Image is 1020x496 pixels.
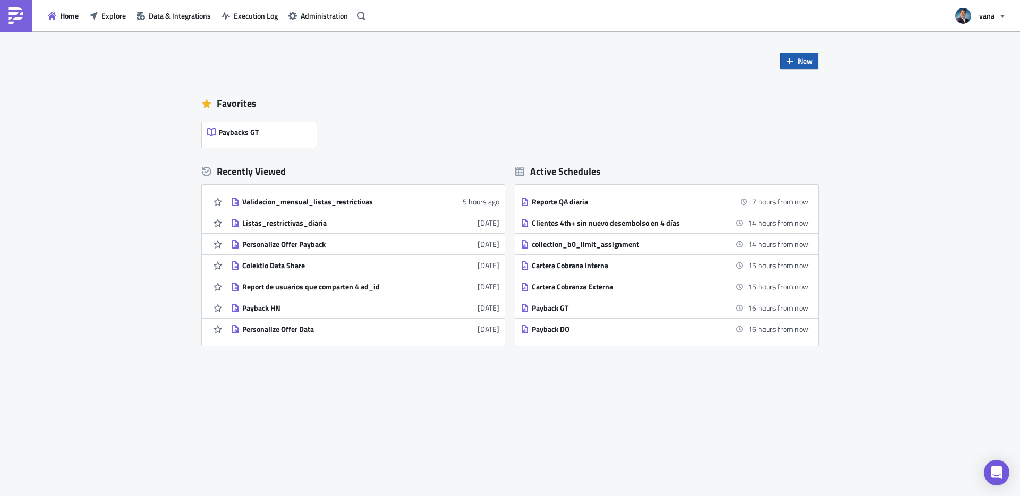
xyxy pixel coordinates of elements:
time: 2025-10-02 06:50 [748,260,809,271]
div: Reporte QA diaria [532,197,718,207]
span: vana [979,10,994,21]
time: 2025-09-17T20:35:22Z [478,238,499,250]
time: 2025-09-26T22:06:48Z [478,217,499,228]
time: 2025-10-02 06:00 [748,238,809,250]
a: Personalize Offer Data[DATE] [231,319,499,339]
button: Execution Log [216,7,283,24]
button: Data & Integrations [131,7,216,24]
span: Data & Integrations [149,10,211,21]
a: Listas_restrictivas_diaria[DATE] [231,212,499,233]
div: collection_b0_limit_assignment [532,240,718,249]
time: 2025-09-17T16:52:30Z [478,302,499,313]
button: Explore [84,7,131,24]
div: Payback DO [532,324,718,334]
a: Cartera Cobranza Externa15 hours from now [521,276,809,297]
div: Open Intercom Messenger [984,460,1009,485]
div: Personalize Offer Payback [242,240,428,249]
a: Colektio Data Share[DATE] [231,255,499,276]
img: Avatar [954,7,972,25]
time: 2025-09-17T16:53:45Z [478,281,499,292]
div: Report de usuarios que comparten 4 ad_id [242,282,428,292]
span: Administration [301,10,348,21]
span: Execution Log [234,10,278,21]
div: Payback GT [532,303,718,313]
a: Report de usuarios que comparten 4 ad_id[DATE] [231,276,499,297]
div: Colektio Data Share [242,261,428,270]
time: 2025-10-02 08:00 [748,302,809,313]
div: Payback HN [242,303,428,313]
time: 2025-09-17T16:54:51Z [478,260,499,271]
a: Payback DO16 hours from now [521,319,809,339]
time: 2025-10-02 07:00 [748,281,809,292]
div: Personalize Offer Data [242,324,428,334]
span: New [798,55,813,66]
a: Payback GT16 hours from now [521,297,809,318]
div: Validacion_mensual_listas_restrictivas [242,197,428,207]
button: Home [42,7,84,24]
time: 2025-07-28T17:22:33Z [478,323,499,335]
div: Favorites [202,96,818,112]
time: 2025-10-01T17:18:22Z [463,196,499,207]
a: Validacion_mensual_listas_restrictivas5 hours ago [231,191,499,212]
a: Clientes 4th+ sin nuevo desembolso en 4 días14 hours from now [521,212,809,233]
span: Paybacks GT [218,127,259,137]
button: Administration [283,7,353,24]
div: Listas_restrictivas_diaria [242,218,428,228]
button: New [780,53,818,69]
a: Personalize Offer Payback[DATE] [231,234,499,254]
a: Cartera Cobrana Interna15 hours from now [521,255,809,276]
div: Recently Viewed [202,164,505,179]
button: vana [949,4,1012,28]
a: Paybacks GT [202,117,322,148]
time: 2025-10-02 06:00 [748,217,809,228]
div: Cartera Cobrana Interna [532,261,718,270]
span: Home [60,10,79,21]
a: collection_b0_limit_assignment14 hours from now [521,234,809,254]
a: Reporte QA diaria7 hours from now [521,191,809,212]
div: Clientes 4th+ sin nuevo desembolso en 4 días [532,218,718,228]
div: Active Schedules [515,165,601,177]
span: Explore [101,10,126,21]
img: PushMetrics [7,7,24,24]
div: Cartera Cobranza Externa [532,282,718,292]
a: Payback HN[DATE] [231,297,499,318]
time: 2025-10-02 08:01 [748,323,809,335]
time: 2025-10-01 23:00 [752,196,809,207]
